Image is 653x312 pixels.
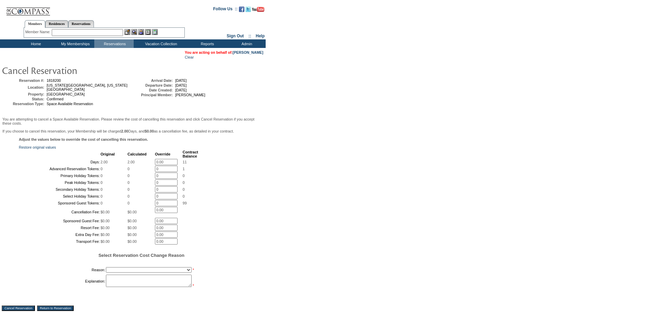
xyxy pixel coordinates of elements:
[20,173,100,179] td: Primary Holiday Tokens:
[128,194,130,198] span: 0
[20,200,100,206] td: Sponsored Guest Tokens:
[2,117,263,125] p: You are attempting to cancel a Space Available Reservation. Please review the cost of cancelling ...
[19,145,56,149] a: Restore original values
[100,210,110,214] span: $0.00
[213,6,238,14] td: Follow Us ::
[249,34,251,38] span: ::
[45,20,68,27] a: Residences
[239,9,244,13] a: Become our fan on Facebook
[20,232,100,238] td: Extra Day Fee:
[128,219,137,223] span: $0.00
[47,83,128,91] span: [US_STATE][GEOGRAPHIC_DATA], [US_STATE][GEOGRAPHIC_DATA]
[183,180,185,185] span: 0
[3,78,44,83] td: Reservation #:
[175,83,187,87] span: [DATE]
[20,225,100,231] td: Resort Fee:
[128,239,137,244] span: $0.00
[128,160,135,164] span: 2.00
[25,29,52,35] div: Member Name:
[3,97,44,101] td: Status:
[128,152,147,156] b: Calculated
[132,83,173,87] td: Departure Date:
[132,88,173,92] td: Date Created:
[19,137,148,141] b: Adjust the values below to override the cost of cancelling this reservation.
[245,7,251,12] img: Follow us on Twitter
[2,305,35,311] input: Cancel Reservation
[185,50,263,54] span: You are acting on behalf of:
[100,239,110,244] span: $0.00
[175,93,205,97] span: [PERSON_NAME]
[20,179,100,186] td: Peak Holiday Tokens:
[183,201,187,205] span: 99
[128,233,137,237] span: $0.00
[68,20,94,27] a: Reservations
[128,210,137,214] span: $0.00
[134,39,187,48] td: Vacation Collection
[47,92,85,96] span: [GEOGRAPHIC_DATA]
[145,129,154,133] b: $0.00
[3,102,44,106] td: Reservation Type:
[183,194,185,198] span: 0
[132,93,173,97] td: Principal Member:
[20,193,100,199] td: Select Holiday Tokens:
[226,39,266,48] td: Admin
[128,180,130,185] span: 0
[121,129,129,133] b: 2.00
[128,167,130,171] span: 0
[252,7,264,12] img: Subscribe to our YouTube Channel
[100,219,110,223] span: $0.00
[100,226,110,230] span: $0.00
[138,29,144,35] img: Impersonate
[20,266,105,274] td: Reason:
[20,186,100,192] td: Secondary Holiday Tokens:
[25,20,46,28] a: Members
[100,152,115,156] b: Original
[183,160,187,164] span: 11
[132,78,173,83] td: Arrival Date:
[100,194,102,198] span: 0
[20,166,100,172] td: Advanced Reservation Tokens:
[175,78,187,83] span: [DATE]
[124,29,130,35] img: b_edit.gif
[20,159,100,165] td: Days:
[155,152,170,156] b: Override
[100,180,102,185] span: 0
[239,7,244,12] img: Become our fan on Facebook
[183,187,185,191] span: 0
[100,160,108,164] span: 2.00
[6,2,50,16] img: Compass Home
[152,29,158,35] img: b_calculator.gif
[227,34,244,38] a: Sign Out
[47,78,61,83] span: 1818200
[37,305,74,311] input: Return to Reservation
[47,97,63,101] span: Confirmed
[55,39,94,48] td: My Memberships
[15,39,55,48] td: Home
[233,50,263,54] a: [PERSON_NAME]
[20,238,100,245] td: Transport Fee:
[128,187,130,191] span: 0
[100,167,102,171] span: 0
[94,39,134,48] td: Reservations
[185,55,194,59] a: Clear
[20,275,105,288] td: Explanation:
[128,174,130,178] span: 0
[2,63,139,77] img: pgTtlCancelRes.gif
[100,174,102,178] span: 0
[128,226,137,230] span: $0.00
[187,39,226,48] td: Reports
[128,201,130,205] span: 0
[183,150,198,158] b: Contract Balance
[19,253,264,258] h5: Select Reservation Cost Change Reason
[3,92,44,96] td: Property:
[100,201,102,205] span: 0
[3,83,44,91] td: Location:
[20,218,100,224] td: Sponsored Guest Fee:
[20,207,100,217] td: Cancellation Fee:
[245,9,251,13] a: Follow us on Twitter
[100,233,110,237] span: $0.00
[47,102,93,106] span: Space Available Reservation
[145,29,151,35] img: Reservations
[256,34,265,38] a: Help
[2,129,263,133] p: If you choose to cancel this reservation, your Membership will be charged Days, and as a cancella...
